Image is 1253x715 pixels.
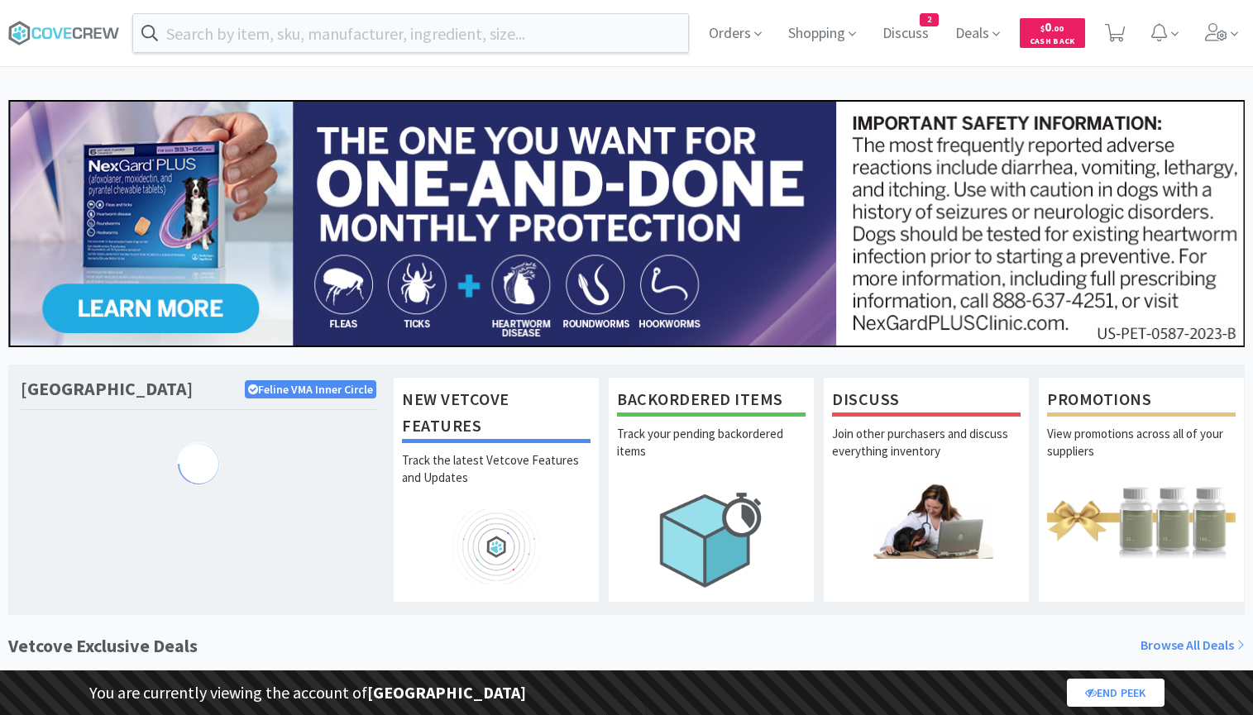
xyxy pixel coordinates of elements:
img: hero_backorders.png [617,483,806,596]
span: Cash Back [1030,37,1075,48]
img: hero_promotions.png [1047,483,1236,558]
h1: Backordered Items [617,386,806,417]
p: Feline VMA Inner Circle [245,380,376,398]
p: Join other purchasers and discuss everything inventory [832,425,1021,483]
h1: [GEOGRAPHIC_DATA] [21,377,193,401]
input: Search by item, sku, manufacturer, ingredient, size... [133,14,688,52]
p: Track your pending backordered items [617,425,806,483]
p: Track the latest Vetcove Features and Updates [402,451,591,509]
a: Backordered ItemsTrack your pending backordered items [608,377,815,602]
span: $ [1040,23,1045,34]
a: DiscussJoin other purchasers and discuss everything inventory [823,377,1030,602]
h1: Promotions [1047,386,1236,417]
img: hero_discuss.png [832,483,1021,558]
a: PromotionsView promotions across all of your suppliers [1038,377,1245,602]
a: End Peek [1067,679,1165,707]
a: Browse All Deals [1141,635,1245,656]
img: 24562ba5414042f391a945fa418716b7_350.jpg [8,100,1246,347]
span: 0 [1040,19,1064,35]
a: New Vetcove FeaturesTrack the latest Vetcove Features and Updates [393,377,600,602]
p: View promotions across all of your suppliers [1047,425,1236,483]
a: $0.00Cash Back [1020,11,1085,55]
strong: [GEOGRAPHIC_DATA] [367,682,526,703]
span: 2 [921,14,938,26]
h1: Vetcove Exclusive Deals [8,632,198,660]
img: hero_feature_roadmap.png [402,509,591,584]
span: . 00 [1051,23,1064,34]
a: Discuss2 [876,26,935,41]
h1: Discuss [832,386,1021,417]
p: You are currently viewing the account of [89,679,526,706]
h1: New Vetcove Features [402,386,591,443]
